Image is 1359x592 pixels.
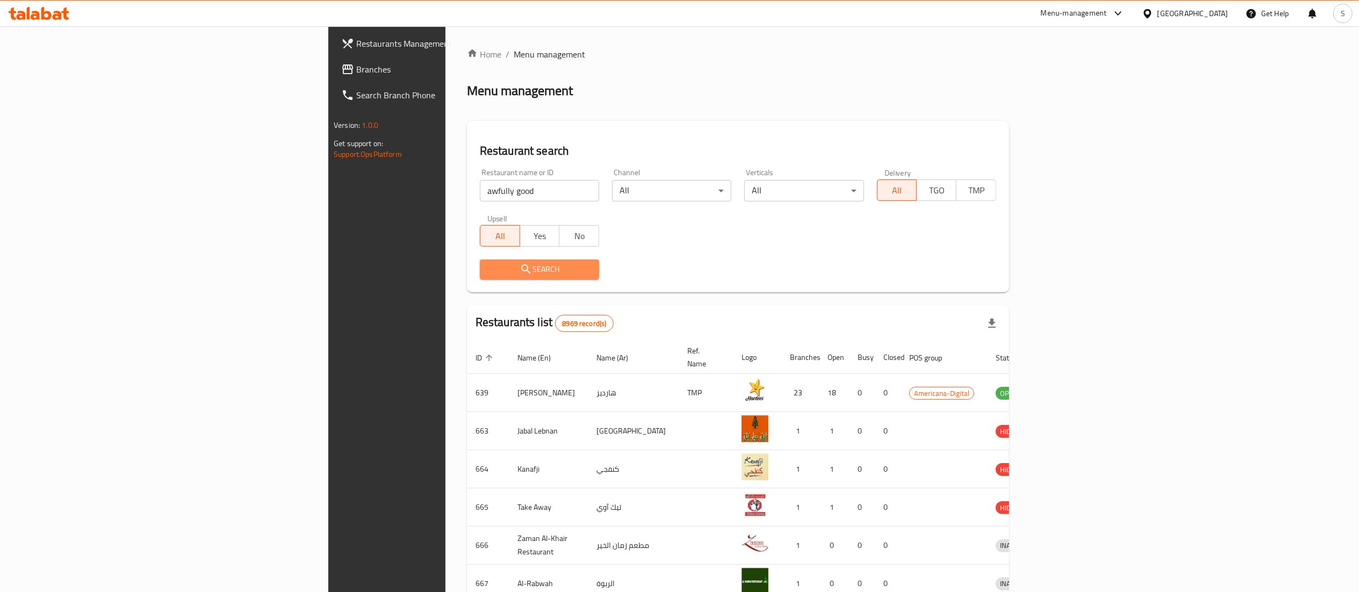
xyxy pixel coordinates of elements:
span: HIDDEN [996,425,1028,438]
div: HIDDEN [996,463,1028,476]
a: Branches [333,56,555,82]
span: Search Branch Phone [356,89,547,102]
div: HIDDEN [996,425,1028,438]
span: Ref. Name [687,344,720,370]
td: 1 [819,488,849,526]
th: Busy [849,341,875,374]
td: 0 [875,412,901,450]
a: Support.OpsPlatform [334,147,402,161]
th: Open [819,341,849,374]
a: Search Branch Phone [333,82,555,108]
th: Logo [733,341,781,374]
td: 18 [819,374,849,412]
img: Jabal Lebnan [742,415,768,442]
th: Closed [875,341,901,374]
div: Menu-management [1041,7,1107,20]
td: 0 [875,374,901,412]
span: All [882,183,913,198]
span: All [485,228,516,244]
span: TGO [921,183,952,198]
span: HIDDEN [996,464,1028,476]
button: Search [480,259,599,279]
span: No [564,228,595,244]
input: Search for restaurant name or ID.. [480,180,599,201]
td: تيك آوي [588,488,679,526]
span: Name (En) [517,351,565,364]
button: TGO [916,179,957,201]
img: Hardee's [742,377,768,404]
img: Zaman Al-Khair Restaurant [742,530,768,557]
span: POS group [909,351,956,364]
span: Name (Ar) [596,351,642,364]
nav: breadcrumb [467,48,1009,61]
label: Upsell [487,214,507,222]
span: Branches [356,63,547,76]
a: Restaurants Management [333,31,555,56]
td: 1 [781,412,819,450]
span: 1.0.0 [362,118,378,132]
td: 1 [781,488,819,526]
td: 23 [781,374,819,412]
td: 1 [781,526,819,565]
div: Export file [979,311,1005,336]
button: TMP [956,179,996,201]
td: 0 [849,374,875,412]
td: 0 [849,412,875,450]
td: 1 [781,450,819,488]
td: 0 [819,526,849,565]
span: Search [488,263,591,276]
span: INACTIVE [996,539,1032,552]
div: HIDDEN [996,501,1028,514]
h2: Menu management [467,82,573,99]
button: All [480,225,520,247]
div: INACTIVE [996,577,1032,590]
td: 1 [819,412,849,450]
h2: Restaurant search [480,143,996,159]
h2: Restaurants list [476,314,614,332]
td: [GEOGRAPHIC_DATA] [588,412,679,450]
td: 1 [819,450,849,488]
span: Get support on: [334,136,383,150]
span: INACTIVE [996,577,1032,590]
label: Delivery [885,169,911,176]
span: 8969 record(s) [556,319,613,329]
td: كنفجي [588,450,679,488]
button: All [877,179,917,201]
td: هارديز [588,374,679,412]
div: [GEOGRAPHIC_DATA] [1157,8,1228,19]
span: S [1341,8,1345,19]
td: 0 [875,526,901,565]
div: All [612,180,731,201]
span: Restaurants Management [356,37,547,50]
button: No [559,225,599,247]
span: Version: [334,118,360,132]
span: Status [996,351,1031,364]
td: 0 [849,450,875,488]
td: مطعم زمان الخير [588,526,679,565]
span: Yes [524,228,556,244]
td: 0 [875,450,901,488]
td: 0 [849,488,875,526]
td: 0 [849,526,875,565]
span: OPEN [996,387,1022,400]
span: ID [476,351,496,364]
span: TMP [961,183,992,198]
div: Total records count [555,315,613,332]
span: Americana-Digital [910,387,974,400]
button: Yes [520,225,560,247]
img: Take Away [742,492,768,518]
th: Branches [781,341,819,374]
span: HIDDEN [996,502,1028,514]
td: TMP [679,374,733,412]
img: Kanafji [742,453,768,480]
div: All [744,180,864,201]
td: 0 [875,488,901,526]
